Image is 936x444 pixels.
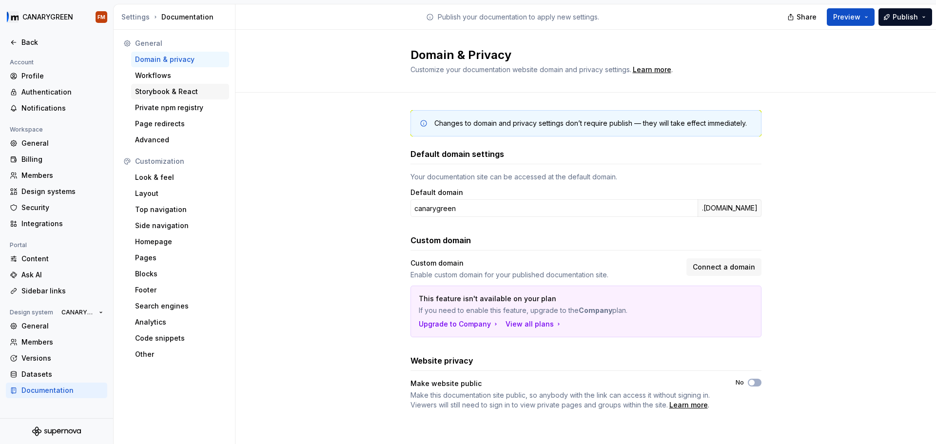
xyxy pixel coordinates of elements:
[410,355,473,367] h3: Website privacy
[6,68,107,84] a: Profile
[21,270,103,280] div: Ask AI
[135,333,225,343] div: Code snippets
[135,205,225,214] div: Top navigation
[6,251,107,267] a: Content
[410,47,750,63] h2: Domain & Privacy
[131,347,229,362] a: Other
[434,118,747,128] div: Changes to domain and privacy settings don’t require publish — they will take effect immediately.
[135,221,225,231] div: Side navigation
[135,301,225,311] div: Search engines
[6,383,107,398] a: Documentation
[131,52,229,67] a: Domain & privacy
[21,71,103,81] div: Profile
[6,57,38,68] div: Account
[6,152,107,167] a: Billing
[121,12,150,22] div: Settings
[6,318,107,334] a: General
[135,55,225,64] div: Domain & privacy
[135,173,225,182] div: Look & feel
[121,12,231,22] div: Documentation
[131,298,229,314] a: Search engines
[410,65,631,74] span: Customize your documentation website domain and privacy settings.
[131,186,229,201] a: Layout
[893,12,918,22] span: Publish
[131,266,229,282] a: Blocks
[833,12,860,22] span: Preview
[21,369,103,379] div: Datasets
[438,12,599,22] p: Publish your documentation to apply new settings.
[410,391,710,409] span: Make this documentation site public, so anybody with the link can access it without signing in. V...
[21,187,103,196] div: Design systems
[797,12,817,22] span: Share
[131,314,229,330] a: Analytics
[6,200,107,215] a: Security
[7,11,19,23] img: cb4637db-e7ba-439a-b7a7-bb3932b880a6.png
[878,8,932,26] button: Publish
[21,321,103,331] div: General
[131,330,229,346] a: Code snippets
[6,267,107,283] a: Ask AI
[2,6,111,28] button: CANARYGREENFM
[135,71,225,80] div: Workflows
[410,270,681,280] div: Enable custom domain for your published documentation site.
[6,35,107,50] a: Back
[6,124,47,135] div: Workspace
[6,367,107,382] a: Datasets
[135,253,225,263] div: Pages
[410,258,681,268] div: Custom domain
[131,218,229,233] a: Side navigation
[135,87,225,97] div: Storybook & React
[410,379,718,388] div: Make website public
[135,119,225,129] div: Page redirects
[21,254,103,264] div: Content
[135,189,225,198] div: Layout
[579,306,612,314] strong: Company
[21,337,103,347] div: Members
[97,13,105,21] div: FM
[131,68,229,83] a: Workflows
[135,103,225,113] div: Private npm registry
[669,400,708,410] div: Learn more
[21,87,103,97] div: Authentication
[135,39,225,48] div: General
[131,100,229,116] a: Private npm registry
[6,283,107,299] a: Sidebar links
[131,250,229,266] a: Pages
[782,8,823,26] button: Share
[6,184,107,199] a: Design systems
[6,307,57,318] div: Design system
[693,262,755,272] span: Connect a domain
[6,168,107,183] a: Members
[827,8,875,26] button: Preview
[131,234,229,250] a: Homepage
[736,379,744,386] label: No
[131,282,229,298] a: Footer
[6,135,107,151] a: General
[135,237,225,247] div: Homepage
[698,199,761,217] div: .[DOMAIN_NAME]
[6,216,107,232] a: Integrations
[135,156,225,166] div: Customization
[506,319,563,329] div: View all plans
[135,317,225,327] div: Analytics
[21,138,103,148] div: General
[21,386,103,395] div: Documentation
[135,285,225,295] div: Footer
[6,100,107,116] a: Notifications
[686,258,761,276] button: Connect a domain
[6,350,107,366] a: Versions
[419,306,685,315] p: If you need to enable this feature, upgrade to the plan.
[410,234,471,246] h3: Custom domain
[61,309,95,316] span: CANARYGREEN
[633,65,671,75] a: Learn more
[32,426,81,436] svg: Supernova Logo
[131,202,229,217] a: Top navigation
[131,84,229,99] a: Storybook & React
[410,172,761,182] div: Your documentation site can be accessed at the default domain.
[419,319,500,329] button: Upgrade to Company
[21,203,103,212] div: Security
[135,349,225,359] div: Other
